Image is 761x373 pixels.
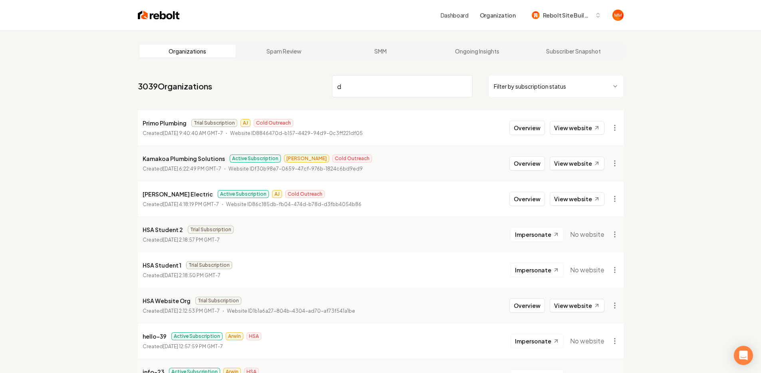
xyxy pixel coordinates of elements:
span: Impersonate [515,266,551,274]
span: No website [570,336,604,346]
span: Arwin [226,332,243,340]
span: Rebolt Site Builder [543,11,592,20]
button: Organization [475,8,521,22]
span: AJ [240,119,250,127]
span: No website [570,230,604,239]
span: Active Subscription [171,332,223,340]
button: Overview [509,156,545,171]
span: No website [570,265,604,275]
a: View website [550,157,604,170]
span: Impersonate [515,337,551,345]
p: Primo Plumbing [143,118,187,128]
a: View website [550,192,604,206]
time: [DATE] 2:18:57 PM GMT-7 [163,237,220,243]
p: Created [143,307,220,315]
span: Active Subscription [230,155,281,163]
button: Impersonate [511,263,564,277]
p: HSA Student 1 [143,260,181,270]
a: Spam Review [236,45,332,58]
p: Website ID 8846470d-b157-4429-94d9-0c3ff221df05 [230,129,363,137]
a: View website [550,299,604,312]
button: Overview [509,298,545,313]
span: Cold Outreach [254,119,293,127]
span: Trial Subscription [195,297,241,305]
a: 3039Organizations [138,81,212,92]
p: Created [143,236,220,244]
p: Kamakoa Plumbing Solutions [143,154,225,163]
span: Impersonate [515,230,551,238]
button: Overview [509,121,545,135]
a: Dashboard [441,11,469,19]
time: [DATE] 6:22:49 PM GMT-7 [163,166,221,172]
div: Open Intercom Messenger [734,346,753,365]
p: Created [143,272,221,280]
button: Open user button [612,10,624,21]
img: Matthew Meyer [612,10,624,21]
a: View website [550,121,604,135]
span: Trial Subscription [186,261,232,269]
span: HSA [246,332,261,340]
button: Impersonate [511,227,564,242]
p: Created [143,200,219,208]
time: [DATE] 4:18:19 PM GMT-7 [163,201,219,207]
a: Ongoing Insights [429,45,525,58]
img: Rebolt Site Builder [532,11,540,19]
span: [PERSON_NAME] [284,155,329,163]
p: Created [143,129,223,137]
button: Impersonate [511,334,564,348]
time: [DATE] 9:40:40 AM GMT-7 [163,130,223,136]
input: Search by name or ID [332,75,473,97]
span: Cold Outreach [332,155,372,163]
p: Created [143,165,221,173]
time: [DATE] 2:18:50 PM GMT-7 [163,272,221,278]
time: [DATE] 2:12:53 PM GMT-7 [163,308,220,314]
p: Website ID f30b98e7-0659-47cf-976b-1824c6bd9ed9 [228,165,363,173]
p: HSA Student 2 [143,225,183,234]
a: SMM [332,45,429,58]
span: AJ [272,190,282,198]
span: Active Subscription [218,190,269,198]
p: Website ID 86c185db-fb04-474d-b78d-d3fbb4054b86 [226,200,362,208]
a: Organizations [139,45,236,58]
button: Overview [509,192,545,206]
p: hello-39 [143,331,167,341]
span: Cold Outreach [285,190,325,198]
a: Subscriber Snapshot [525,45,622,58]
p: Created [143,343,223,351]
p: [PERSON_NAME] Electric [143,189,213,199]
time: [DATE] 12:57:59 PM GMT-7 [163,343,223,349]
span: Trial Subscription [188,226,234,234]
span: Trial Subscription [191,119,237,127]
p: HSA Website Org [143,296,191,306]
p: Website ID 1b1a6a27-804b-4304-ad70-af73f541a1be [227,307,355,315]
img: Rebolt Logo [138,10,180,21]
